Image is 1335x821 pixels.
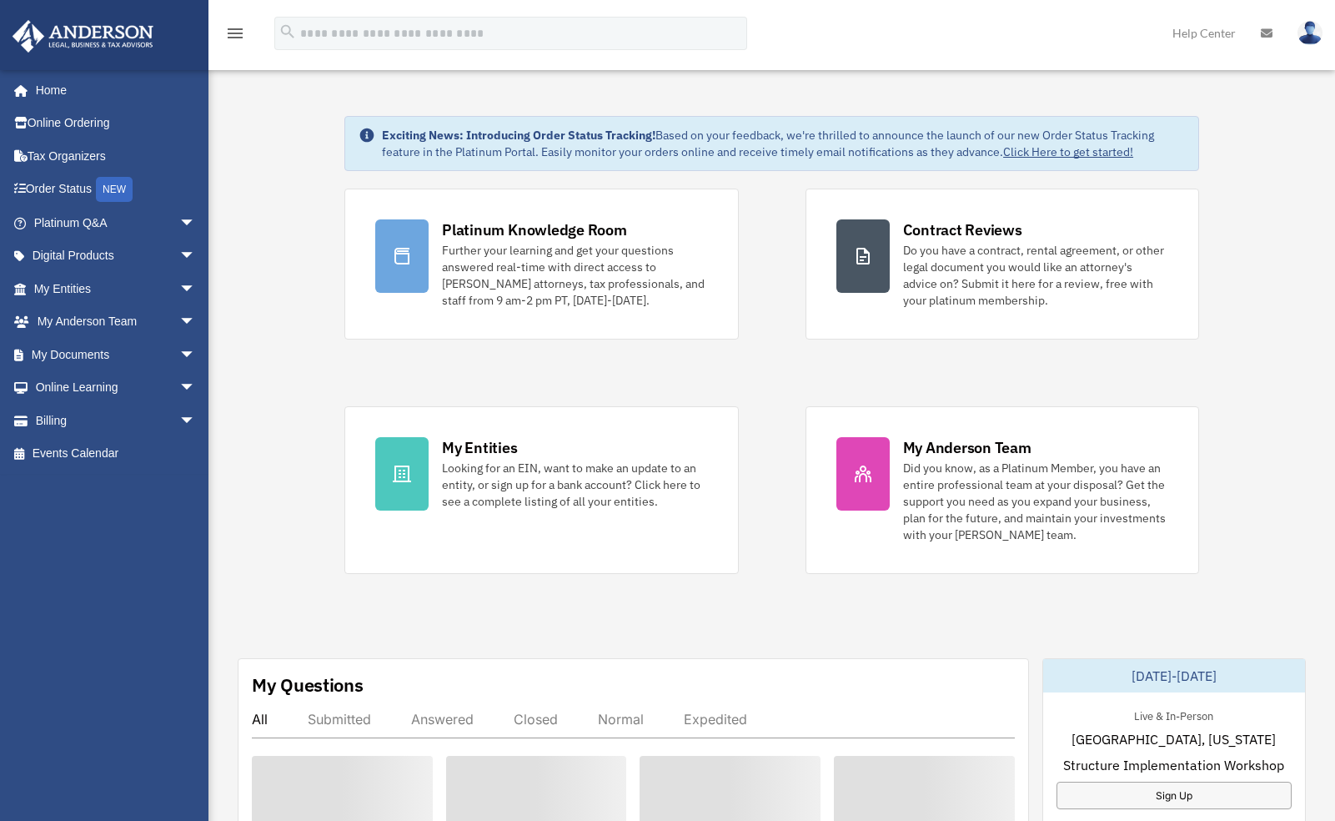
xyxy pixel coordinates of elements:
[96,177,133,202] div: NEW
[903,460,1168,543] div: Did you know, as a Platinum Member, you have an entire professional team at your disposal? Get th...
[684,711,747,728] div: Expedited
[806,406,1199,574] a: My Anderson Team Did you know, as a Platinum Member, you have an entire professional team at your...
[225,29,245,43] a: menu
[12,73,213,107] a: Home
[12,371,221,405] a: Online Learningarrow_drop_down
[252,672,364,698] div: My Questions
[12,404,221,437] a: Billingarrow_drop_down
[179,371,213,405] span: arrow_drop_down
[1056,782,1292,809] a: Sign Up
[442,242,707,309] div: Further your learning and get your questions answered real-time with direct access to [PERSON_NAM...
[252,711,268,728] div: All
[179,206,213,240] span: arrow_drop_down
[1297,21,1322,45] img: User Pic
[442,219,627,240] div: Platinum Knowledge Room
[8,20,158,53] img: Anderson Advisors Platinum Portal
[179,338,213,372] span: arrow_drop_down
[12,437,221,471] a: Events Calendar
[12,239,221,273] a: Digital Productsarrow_drop_down
[308,711,371,728] div: Submitted
[12,338,221,371] a: My Documentsarrow_drop_down
[179,239,213,274] span: arrow_drop_down
[903,437,1031,458] div: My Anderson Team
[179,272,213,306] span: arrow_drop_down
[903,219,1022,240] div: Contract Reviews
[1063,755,1284,775] span: Structure Implementation Workshop
[225,23,245,43] i: menu
[1003,144,1133,159] a: Click Here to get started!
[382,127,1185,160] div: Based on your feedback, we're thrilled to announce the launch of our new Order Status Tracking fe...
[12,173,221,207] a: Order StatusNEW
[806,189,1199,340] a: Contract Reviews Do you have a contract, rental agreement, or other legal document you would like...
[179,404,213,438] span: arrow_drop_down
[12,139,221,173] a: Tax Organizers
[1043,659,1305,693] div: [DATE]-[DATE]
[12,206,221,239] a: Platinum Q&Aarrow_drop_down
[382,128,655,143] strong: Exciting News: Introducing Order Status Tracking!
[12,107,221,140] a: Online Ordering
[279,23,297,41] i: search
[442,437,517,458] div: My Entities
[179,305,213,340] span: arrow_drop_down
[344,406,738,574] a: My Entities Looking for an EIN, want to make an update to an entity, or sign up for a bank accoun...
[344,189,738,340] a: Platinum Knowledge Room Further your learning and get your questions answered real-time with dire...
[514,711,558,728] div: Closed
[598,711,644,728] div: Normal
[411,711,474,728] div: Answered
[12,305,221,339] a: My Anderson Teamarrow_drop_down
[1072,729,1276,749] span: [GEOGRAPHIC_DATA], [US_STATE]
[1121,706,1227,723] div: Live & In-Person
[442,460,707,510] div: Looking for an EIN, want to make an update to an entity, or sign up for a bank account? Click her...
[12,272,221,305] a: My Entitiesarrow_drop_down
[903,242,1168,309] div: Do you have a contract, rental agreement, or other legal document you would like an attorney's ad...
